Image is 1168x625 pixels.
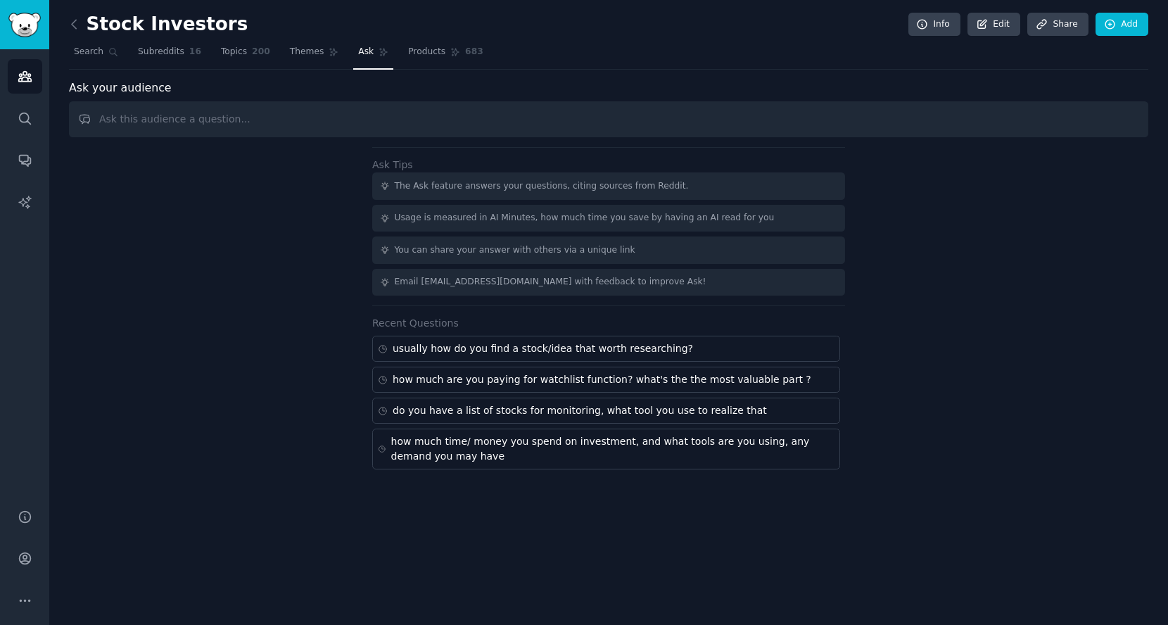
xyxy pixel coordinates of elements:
[908,13,960,37] a: Info
[391,434,834,464] div: how much time/ money you spend on investment, and what tools are you using, any demand you may have
[395,276,706,289] div: Email [EMAIL_ADDRESS][DOMAIN_NAME] with feedback to improve Ask!
[221,46,247,58] span: Topics
[8,13,41,37] img: GummySearch logo
[1027,13,1088,37] a: Share
[967,13,1020,37] a: Edit
[372,159,413,170] label: Ask Tips
[74,46,103,58] span: Search
[69,80,172,97] span: Ask your audience
[252,46,270,58] span: 200
[395,212,775,225] div: Usage is measured in AI Minutes, how much time you save by having an AI read for you
[1096,13,1148,37] a: Add
[395,244,635,257] div: You can share your answer with others via a unique link
[216,41,275,70] a: Topics200
[138,46,184,58] span: Subreddits
[69,13,248,36] h2: Stock Investors
[408,46,445,58] span: Products
[285,41,344,70] a: Themes
[358,46,374,58] span: Ask
[353,41,393,70] a: Ask
[189,46,201,58] span: 16
[393,372,811,387] div: how much are you paying for watchlist function? what's the the most valuable part ?
[290,46,324,58] span: Themes
[465,46,483,58] span: 683
[403,41,488,70] a: Products683
[372,317,459,329] label: Recent Questions
[395,180,689,193] div: The Ask feature answers your questions, citing sources from Reddit.
[393,341,693,356] div: usually how do you find a stock/idea that worth researching?
[393,403,767,418] div: do you have a list of stocks for monitoring, what tool you use to realize that
[133,41,206,70] a: Subreddits16
[69,101,1148,137] input: Ask this audience a question...
[69,41,123,70] a: Search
